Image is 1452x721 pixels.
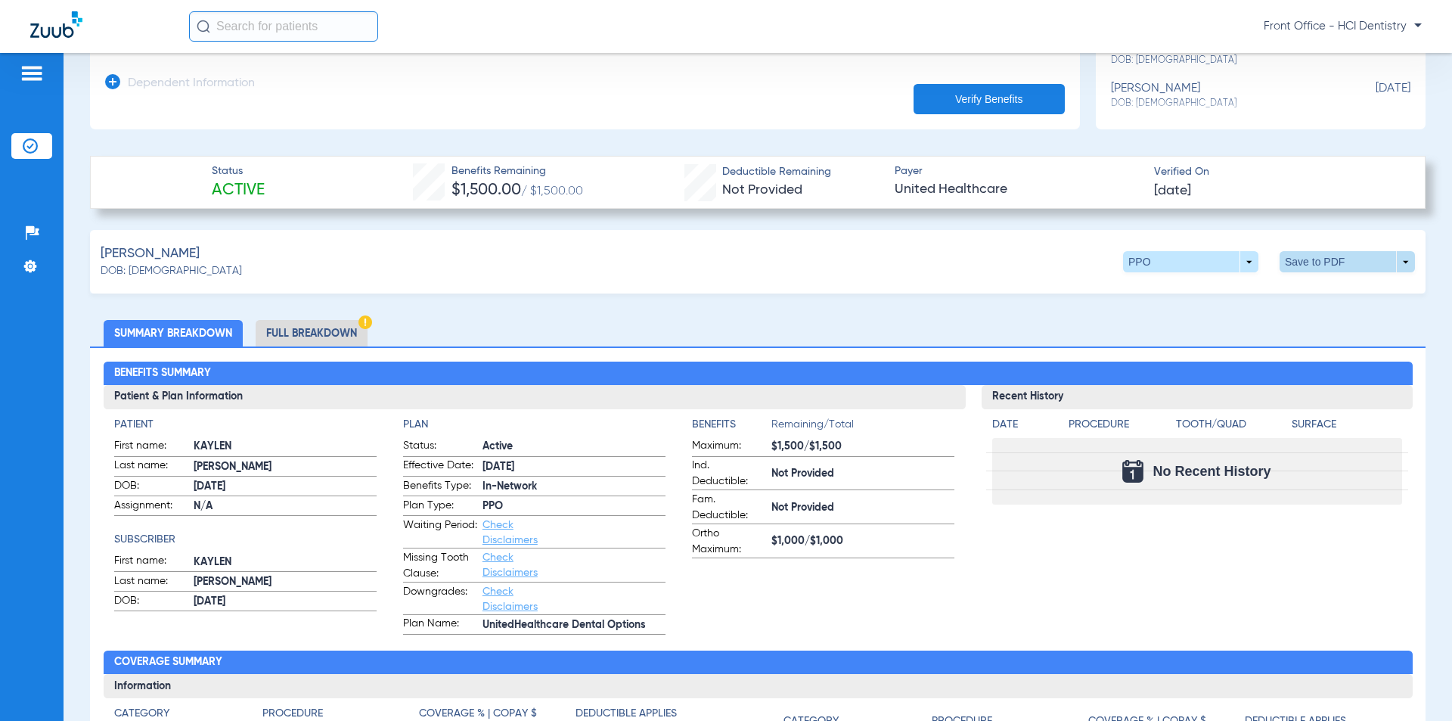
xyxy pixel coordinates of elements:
[114,458,188,476] span: Last name:
[771,417,954,438] span: Remaining/Total
[1292,417,1402,433] h4: Surface
[104,674,1413,698] h3: Information
[771,466,954,482] span: Not Provided
[482,439,665,455] span: Active
[692,526,766,558] span: Ortho Maximum:
[128,76,255,92] h3: Dependent Information
[194,479,377,495] span: [DATE]
[403,498,477,516] span: Plan Type:
[1376,648,1452,721] iframe: Chat Widget
[1122,460,1143,483] img: Calendar
[482,552,538,578] a: Check Disclaimers
[194,499,377,514] span: N/A
[114,553,188,571] span: First name:
[914,84,1065,114] button: Verify Benefits
[101,263,242,279] span: DOB: [DEMOGRAPHIC_DATA]
[992,417,1056,433] h4: Date
[482,459,665,475] span: [DATE]
[1176,417,1286,438] app-breakdown-title: Tooth/Quad
[692,492,766,524] span: Fam. Deductible:
[403,478,477,496] span: Benefits Type:
[104,320,243,347] li: Summary Breakdown
[1280,251,1415,272] button: Save to PDF
[212,180,265,201] span: Active
[692,458,766,489] span: Ind. Deductible:
[1176,417,1286,433] h4: Tooth/Quad
[982,385,1413,409] h3: Recent History
[256,320,368,347] li: Full Breakdown
[451,163,583,179] span: Benefits Remaining
[194,459,377,475] span: [PERSON_NAME]
[403,517,477,548] span: Waiting Period:
[104,651,1413,675] h2: Coverage Summary
[194,594,377,610] span: [DATE]
[101,244,200,263] span: [PERSON_NAME]
[451,182,521,198] span: $1,500.00
[194,574,377,590] span: [PERSON_NAME]
[358,315,372,329] img: Hazard
[521,185,583,197] span: / $1,500.00
[1123,251,1258,272] button: PPO
[114,532,377,548] h4: Subscriber
[482,520,538,545] a: Check Disclaimers
[114,573,188,592] span: Last name:
[114,417,377,433] h4: Patient
[403,417,665,433] h4: Plan
[403,584,477,614] span: Downgrades:
[1111,82,1335,110] div: [PERSON_NAME]
[194,555,377,570] span: KAYLEN
[482,499,665,514] span: PPO
[482,479,665,495] span: In-Network
[114,438,188,456] span: First name:
[722,164,831,180] span: Deductible Remaining
[1154,164,1401,180] span: Verified On
[771,500,954,516] span: Not Provided
[189,11,378,42] input: Search for patients
[1069,417,1171,438] app-breakdown-title: Procedure
[194,439,377,455] span: KAYLEN
[692,417,771,433] h4: Benefits
[992,417,1056,438] app-breakdown-title: Date
[403,438,477,456] span: Status:
[104,362,1413,386] h2: Benefits Summary
[104,385,966,409] h3: Patient & Plan Information
[692,417,771,438] app-breakdown-title: Benefits
[30,11,82,38] img: Zuub Logo
[212,163,265,179] span: Status
[403,616,477,634] span: Plan Name:
[1154,182,1191,200] span: [DATE]
[1264,19,1422,34] span: Front Office - HCI Dentistry
[482,617,665,633] span: UnitedHealthcare Dental Options
[771,533,954,549] span: $1,000/$1,000
[1111,97,1335,110] span: DOB: [DEMOGRAPHIC_DATA]
[895,180,1141,199] span: United Healthcare
[1153,464,1270,479] span: No Recent History
[403,550,477,582] span: Missing Tooth Clause:
[692,438,766,456] span: Maximum:
[114,498,188,516] span: Assignment:
[197,20,210,33] img: Search Icon
[895,163,1141,179] span: Payer
[1335,82,1410,110] span: [DATE]
[482,586,538,612] a: Check Disclaimers
[722,183,802,197] span: Not Provided
[403,458,477,476] span: Effective Date:
[771,439,954,455] span: $1,500/$1,500
[1069,417,1171,433] h4: Procedure
[114,593,188,611] span: DOB:
[20,64,44,82] img: hamburger-icon
[114,478,188,496] span: DOB:
[1292,417,1402,438] app-breakdown-title: Surface
[1111,54,1335,67] span: DOB: [DEMOGRAPHIC_DATA]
